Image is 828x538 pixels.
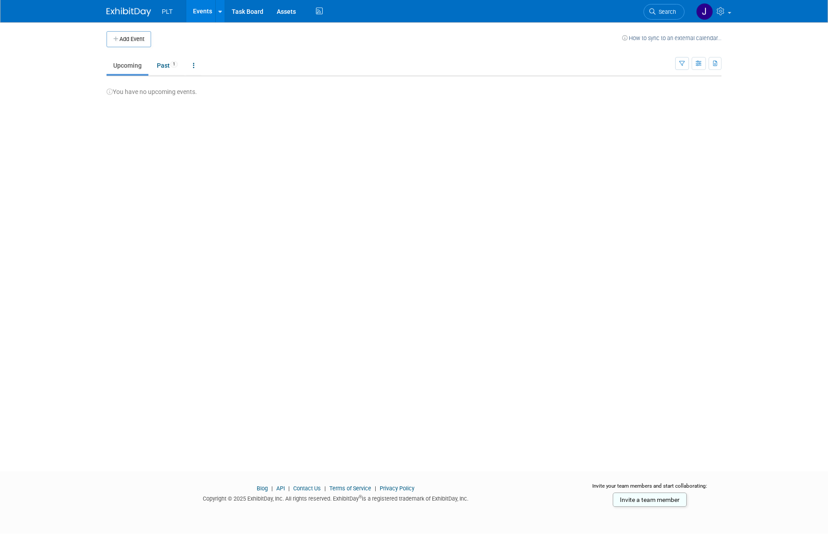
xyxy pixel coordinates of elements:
div: Invite your team members and start collaborating: [578,482,722,496]
span: | [373,485,378,492]
a: Terms of Service [329,485,371,492]
sup: ® [359,494,362,499]
span: You have no upcoming events. [107,88,197,95]
a: Past1 [150,57,184,74]
span: Search [656,8,676,15]
img: James Kolpin [696,3,713,20]
button: Add Event [107,31,151,47]
span: 1 [170,61,178,68]
div: Copyright © 2025 ExhibitDay, Inc. All rights reserved. ExhibitDay is a registered trademark of Ex... [107,493,565,503]
span: | [322,485,328,492]
img: ExhibitDay [107,8,151,16]
a: Contact Us [293,485,321,492]
a: Blog [257,485,268,492]
a: How to sync to an external calendar... [622,35,721,41]
a: API [276,485,285,492]
a: Invite a team member [613,493,687,507]
span: | [286,485,292,492]
a: Privacy Policy [380,485,414,492]
a: Upcoming [107,57,148,74]
span: | [269,485,275,492]
span: PLT [162,8,173,15]
a: Search [644,4,685,20]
